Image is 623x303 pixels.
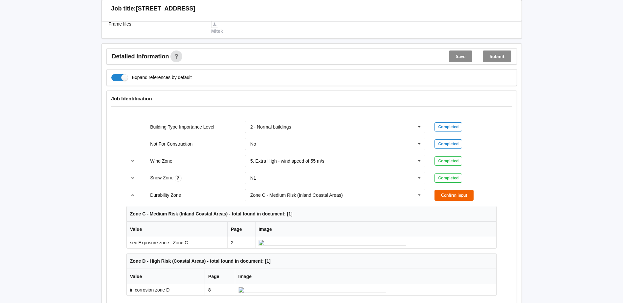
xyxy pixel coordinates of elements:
[434,139,462,149] div: Completed
[126,155,139,167] button: reference-toggle
[112,53,169,59] span: Detailed information
[205,269,234,284] th: Page
[126,172,139,184] button: reference-toggle
[258,240,406,246] img: ai_input-page2-DurabilityZone-1-0.jpeg
[150,141,192,147] label: Not For Construction
[205,284,234,295] td: 8
[250,159,324,163] div: 5. Extra High - wind speed of 55 m/s
[434,190,474,201] button: Confirm input
[434,173,462,183] div: Completed
[127,237,227,248] td: sec Exposure zone : Zone C
[127,284,205,295] td: in corrosion zone D
[250,142,256,146] div: No
[150,158,172,164] label: Wind Zone
[150,124,214,130] label: Building Type Importance Level
[104,21,207,34] div: Frame files :
[227,222,255,237] th: Page
[111,95,512,102] h4: Job Identification
[111,74,192,81] label: Expand references by default
[111,5,136,12] h3: Job title:
[434,122,462,131] div: Completed
[250,176,256,180] div: N1
[235,269,496,284] th: Image
[126,189,139,201] button: reference-toggle
[150,192,181,198] label: Durability Zone
[127,269,205,284] th: Value
[127,206,496,222] th: Zone C - Medium Risk (Inland Coastal Areas) - total found in document: [1]
[136,5,195,12] h3: [STREET_ADDRESS]
[255,222,496,237] th: Image
[127,222,227,237] th: Value
[211,21,223,34] a: Mitek
[238,287,386,293] img: ai_input-page8-DurabilityZone-0-0.jpeg
[127,253,496,269] th: Zone D - High Risk (Coastal Areas) - total found in document: [1]
[227,237,255,248] td: 2
[150,175,175,180] label: Snow Zone
[250,193,343,197] div: Zone C - Medium Risk (Inland Coastal Areas)
[434,156,462,166] div: Completed
[250,125,291,129] div: 2 - Normal buildings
